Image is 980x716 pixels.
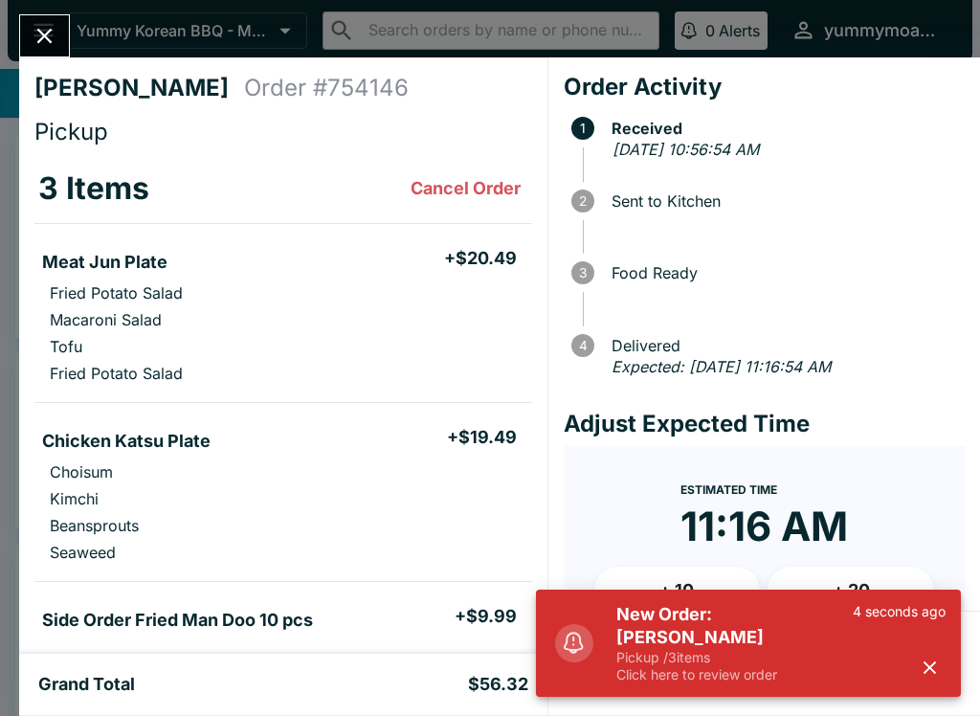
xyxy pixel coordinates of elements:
[468,673,528,696] h5: $56.32
[50,310,162,329] p: Macaroni Salad
[50,516,139,535] p: Beansprouts
[38,673,135,696] h5: Grand Total
[42,251,167,274] h5: Meat Jun Plate
[50,364,183,383] p: Fried Potato Salad
[564,410,965,438] h4: Adjust Expected Time
[244,74,409,102] h4: Order # 754146
[50,543,116,562] p: Seaweed
[616,666,853,683] p: Click here to review order
[20,15,69,56] button: Close
[34,118,108,145] span: Pickup
[612,140,759,159] em: [DATE] 10:56:54 AM
[38,169,149,208] h3: 3 Items
[602,120,965,137] span: Received
[444,247,517,270] h5: + $20.49
[768,567,934,615] button: + 20
[50,489,99,508] p: Kimchi
[34,74,244,102] h4: [PERSON_NAME]
[616,603,853,649] h5: New Order: [PERSON_NAME]
[579,265,587,280] text: 3
[447,426,517,449] h5: + $19.49
[580,121,586,136] text: 1
[34,154,532,653] table: orders table
[578,338,587,353] text: 4
[50,283,183,302] p: Fried Potato Salad
[564,73,965,101] h4: Order Activity
[680,502,848,551] time: 11:16 AM
[612,357,831,376] em: Expected: [DATE] 11:16:54 AM
[50,337,82,356] p: Tofu
[853,603,946,620] p: 4 seconds ago
[42,430,211,453] h5: Chicken Katsu Plate
[602,337,965,354] span: Delivered
[680,482,777,497] span: Estimated Time
[602,192,965,210] span: Sent to Kitchen
[42,609,313,632] h5: Side Order Fried Man Doo 10 pcs
[455,605,517,628] h5: + $9.99
[403,169,528,208] button: Cancel Order
[579,193,587,209] text: 2
[602,264,965,281] span: Food Ready
[50,462,113,481] p: Choisum
[594,567,761,615] button: + 10
[616,649,853,666] p: Pickup / 3 items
